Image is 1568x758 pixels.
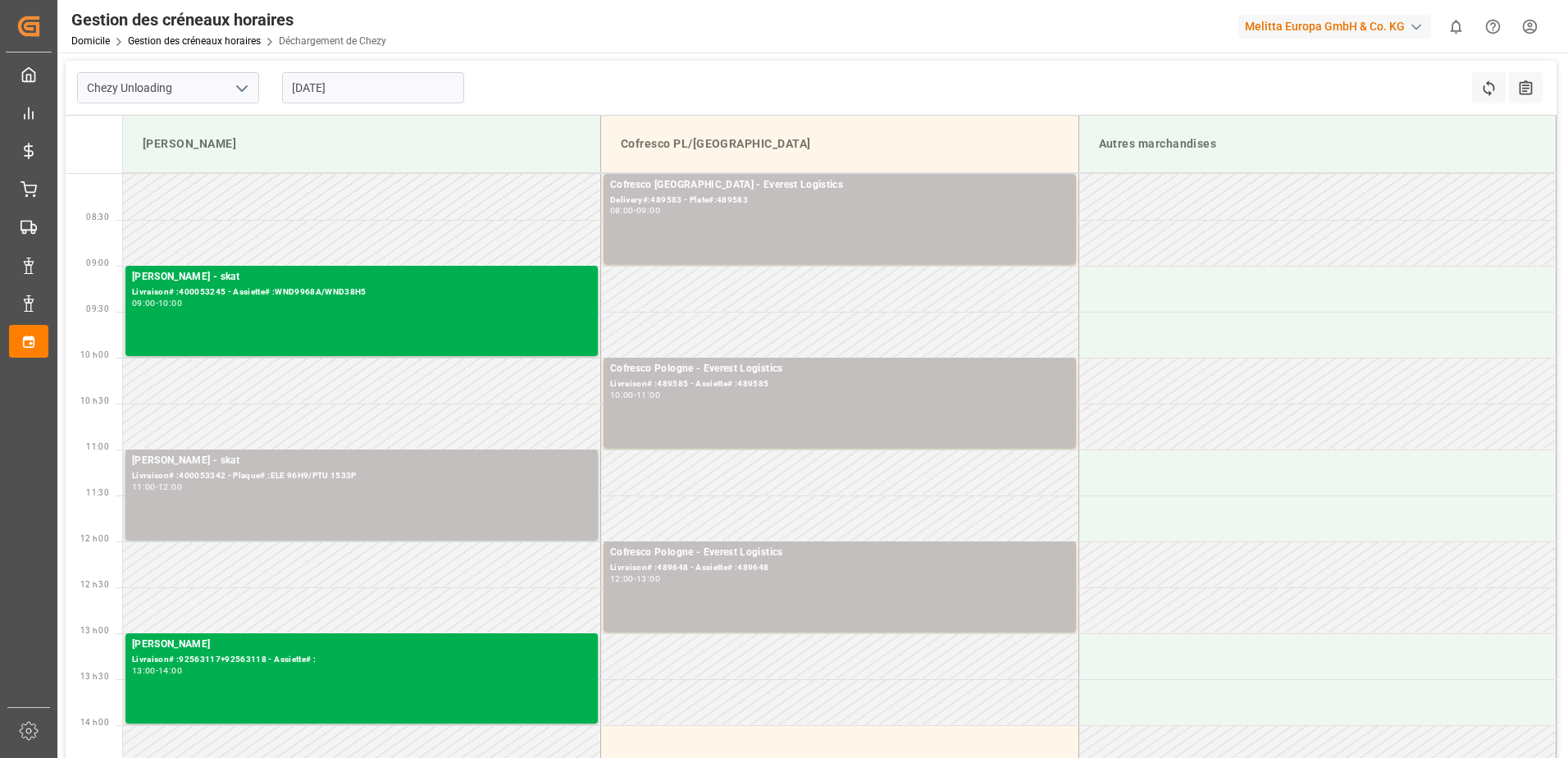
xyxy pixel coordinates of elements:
div: Cofresco Pologne - Everest Logistics [610,361,1069,377]
div: - [634,207,636,214]
div: [PERSON_NAME] [132,637,591,653]
div: 09:00 [132,299,156,307]
span: 13 h 30 [80,672,109,681]
button: Centre d’aide [1475,8,1511,45]
span: 10 h 30 [80,396,109,405]
div: Gestion des créneaux horaires [71,7,386,32]
div: [PERSON_NAME] - skat [132,269,591,285]
input: Type à rechercher/sélectionner [77,72,259,103]
div: 10:00 [158,299,182,307]
div: 13:00 [636,575,660,582]
div: - [634,391,636,399]
div: Livraison# :400053342 - Plaque# :ELE 96H9/PTU 1533P [132,469,591,483]
div: Autres marchandises [1092,129,1543,159]
div: [PERSON_NAME] - skat [132,453,591,469]
div: 12:00 [610,575,634,582]
button: Afficher 0 nouvelles notifications [1438,8,1475,45]
div: Delivery#:489583 - Plate#:489583 [610,194,1069,208]
div: - [156,667,158,674]
span: 11:30 [86,488,109,497]
button: Melitta Europa GmbH & Co. KG [1238,11,1438,42]
div: Cofresco PL/[GEOGRAPHIC_DATA] [614,129,1065,159]
div: 11:00 [636,391,660,399]
button: Ouvrir le menu [229,75,253,101]
span: 09:30 [86,304,109,313]
div: [PERSON_NAME] [136,129,587,159]
div: Livraison# :92563117+92563118 - Assiette# : [132,653,591,667]
div: 08:00 [610,207,634,214]
span: 14 h 00 [80,718,109,727]
a: Domicile [71,35,110,47]
span: 08:30 [86,212,109,221]
span: 09:00 [86,258,109,267]
div: Cofresco Pologne - Everest Logistics [610,545,1069,561]
span: 12 h 30 [80,580,109,589]
div: 12:00 [158,483,182,491]
div: - [156,299,158,307]
div: Cofresco [GEOGRAPHIC_DATA] - Everest Logistics [610,177,1069,194]
span: 13 h 00 [80,626,109,635]
span: 12 h 00 [80,534,109,543]
div: 10:00 [610,391,634,399]
div: - [634,575,636,582]
div: Livraison# :489585 - Assiette# :489585 [610,377,1069,391]
font: Melitta Europa GmbH & Co. KG [1245,18,1405,35]
span: 11:00 [86,442,109,451]
div: 13:00 [132,667,156,674]
div: Livraison# :489648 - Assiette# :489648 [610,561,1069,575]
div: - [156,483,158,491]
div: 14:00 [158,667,182,674]
div: 11:00 [132,483,156,491]
input: JJ-MM-AAAA [282,72,464,103]
div: Livraison# :400053245 - Assiette# :WND9968A/WND38H5 [132,285,591,299]
a: Gestion des créneaux horaires [128,35,261,47]
div: 09:00 [636,207,660,214]
span: 10 h 00 [80,350,109,359]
